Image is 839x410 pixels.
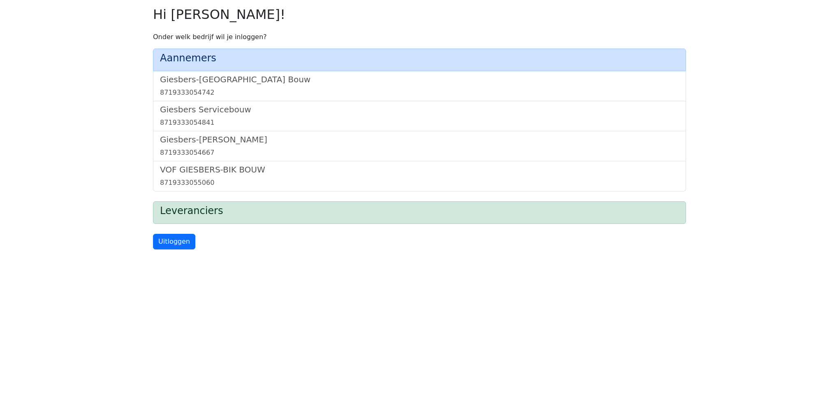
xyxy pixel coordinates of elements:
h4: Leveranciers [160,205,679,217]
p: Onder welk bedrijf wil je inloggen? [153,32,686,42]
div: 8719333054742 [160,88,679,98]
a: Giesbers-[GEOGRAPHIC_DATA] Bouw8719333054742 [160,75,679,98]
div: 8719333054841 [160,118,679,128]
h5: VOF GIESBERS-BIK BOUW [160,165,679,175]
h2: Hi [PERSON_NAME]! [153,7,686,22]
a: Giesbers-[PERSON_NAME]8719333054667 [160,135,679,158]
h5: Giesbers Servicebouw [160,105,679,114]
div: 8719333054667 [160,148,679,158]
a: VOF GIESBERS-BIK BOUW8719333055060 [160,165,679,188]
a: Giesbers Servicebouw8719333054841 [160,105,679,128]
h4: Aannemers [160,52,679,64]
a: Uitloggen [153,234,195,249]
h5: Giesbers-[GEOGRAPHIC_DATA] Bouw [160,75,679,84]
h5: Giesbers-[PERSON_NAME] [160,135,679,144]
div: 8719333055060 [160,178,679,188]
